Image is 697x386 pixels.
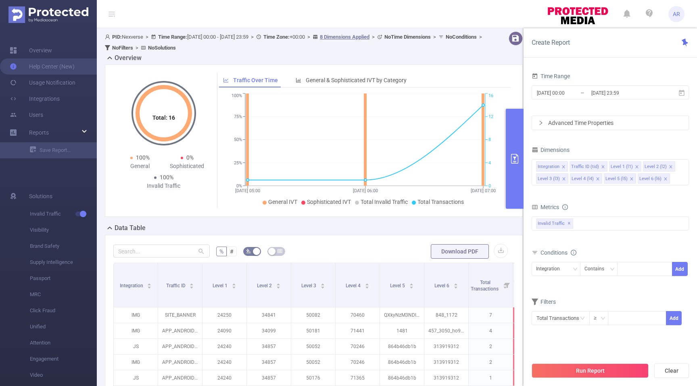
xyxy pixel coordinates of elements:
i: icon: caret-down [409,285,413,288]
i: icon: caret-up [147,282,152,284]
a: Overview [10,42,52,58]
span: > [143,34,151,40]
span: Click Fraud [30,303,97,319]
p: 24240 [202,355,246,370]
div: Integration [536,262,566,276]
u: 8 Dimensions Applied [320,34,369,40]
p: 50052 [291,355,335,370]
li: Level 3 (l3) [536,173,568,184]
div: Contains [584,262,610,276]
div: Level 5 (l5) [605,174,628,184]
tspan: 16 [488,93,493,99]
i: icon: close [596,177,600,182]
p: 34857 [247,355,291,370]
p: 70460 [336,307,380,323]
button: Add [672,262,688,276]
span: Level 1 [213,283,229,288]
p: 100% [513,307,557,323]
p: 70246 [336,339,380,354]
a: Reports [29,125,49,141]
tspan: [DATE] 07:00 [471,188,496,193]
a: Save Report... [30,142,97,158]
button: Add [666,311,682,325]
i: icon: caret-up [320,282,325,284]
p: 50181 [291,323,335,338]
tspan: [DATE] 05:00 [235,188,260,193]
tspan: 8 [488,137,491,143]
i: icon: table [278,249,282,253]
span: Invalid Traffic [30,206,97,222]
span: Conditions [540,249,576,256]
p: IMG [114,323,158,338]
p: APP_ANDROID_NATIVE [158,323,202,338]
span: Level 3 [301,283,317,288]
span: Solutions [29,188,52,204]
span: Create Report [532,39,570,46]
p: 34857 [247,370,291,386]
p: 24240 [202,339,246,354]
p: 1 [469,370,513,386]
span: Total Invalid Traffic [361,199,408,205]
input: Start date [536,87,601,98]
i: icon: close [664,177,668,182]
span: 100% [160,174,173,181]
img: Protected Media [8,6,88,23]
span: Level 5 [390,283,406,288]
i: icon: down [610,267,615,272]
span: Invalid Traffic [536,218,573,229]
b: Time Zone: [263,34,290,40]
i: icon: line-chart [223,77,229,83]
li: Level 2 (l2) [643,161,675,172]
div: Integration [538,162,559,172]
span: General IVT [268,199,297,205]
p: 4 [469,323,513,338]
tspan: 12 [488,114,493,119]
div: Sort [320,282,325,287]
b: No Time Dimensions [384,34,431,40]
i: icon: caret-up [409,282,413,284]
span: > [305,34,313,40]
span: Attention [30,335,97,351]
tspan: 50% [234,137,242,143]
li: Level 5 (l5) [604,173,636,184]
tspan: 25% [234,160,242,166]
span: > [133,45,141,51]
div: Sort [147,282,152,287]
i: icon: caret-down [190,285,194,288]
tspan: Total: 16 [152,114,175,121]
i: icon: info-circle [562,204,568,210]
p: 34099 [247,323,291,338]
span: # [230,248,234,255]
i: icon: close [562,177,566,182]
p: 24250 [202,307,246,323]
button: Clear [654,363,689,378]
b: Time Range: [158,34,187,40]
span: Reports [29,129,49,136]
p: APP_ANDROID_VIDEO [158,370,202,386]
span: Total Transactions [417,199,464,205]
tspan: 0 [488,183,491,189]
i: icon: close [635,165,639,170]
p: 24090 [202,323,246,338]
i: icon: caret-down [276,285,280,288]
div: Level 4 (l4) [572,174,594,184]
i: icon: caret-down [232,285,236,288]
p: 7 [469,307,513,323]
p: 70246 [336,355,380,370]
i: icon: right [538,120,543,125]
button: Run Report [532,363,649,378]
span: General & Sophisticated IVT by Category [306,77,407,83]
div: Invalid Traffic [140,182,187,190]
p: 100% [513,355,557,370]
span: Sophisticated IVT [307,199,351,205]
span: Level 4 [346,283,362,288]
p: 100% [513,339,557,354]
div: Level 2 (l2) [645,162,667,172]
i: icon: user [105,34,112,39]
tspan: 4 [488,160,491,166]
i: icon: close [601,165,605,170]
p: 100% [513,323,557,338]
p: 864b46db1b [380,339,424,354]
p: APP_ANDROID_VIDEO [158,339,202,354]
i: icon: close [561,165,566,170]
